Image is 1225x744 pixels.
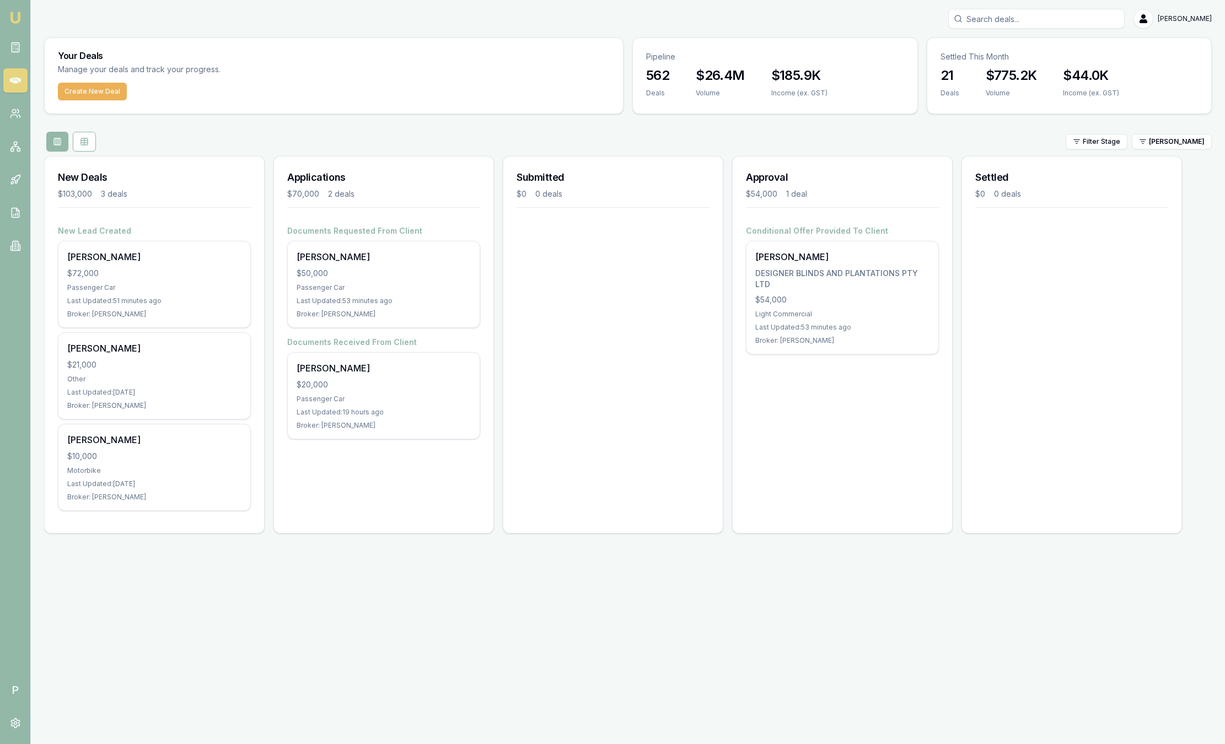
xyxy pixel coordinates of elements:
div: $50,000 [297,268,471,279]
div: $21,000 [67,359,241,370]
div: [PERSON_NAME] [67,250,241,263]
span: P [3,678,28,702]
input: Search deals [948,9,1125,29]
h3: Settled [975,170,1168,185]
div: Income (ex. GST) [771,89,828,98]
h3: Submitted [517,170,710,185]
button: [PERSON_NAME] [1132,134,1212,149]
div: $10,000 [67,451,241,462]
div: $20,000 [297,379,471,390]
img: emu-icon-u.png [9,11,22,24]
h3: 21 [941,67,959,84]
span: Filter Stage [1083,137,1120,146]
div: Deals [646,89,669,98]
div: Broker: [PERSON_NAME] [755,336,930,345]
div: $54,000 [755,294,930,305]
h3: Approval [746,170,939,185]
div: $0 [975,188,985,200]
h4: New Lead Created [58,225,251,236]
div: Passenger Car [297,395,471,403]
h4: Conditional Offer Provided To Client [746,225,939,236]
h3: Your Deals [58,51,610,60]
div: Passenger Car [297,283,471,292]
div: Volume [696,89,744,98]
div: Passenger Car [67,283,241,292]
div: Last Updated: 19 hours ago [297,408,471,417]
div: 2 deals [328,188,354,200]
div: Broker: [PERSON_NAME] [297,310,471,319]
div: [PERSON_NAME] [297,250,471,263]
p: Manage your deals and track your progress. [58,63,340,76]
h3: $44.0K [1063,67,1119,84]
div: Last Updated: [DATE] [67,388,241,397]
div: 3 deals [101,188,127,200]
div: Broker: [PERSON_NAME] [67,310,241,319]
button: Filter Stage [1066,134,1127,149]
div: [PERSON_NAME] [67,433,241,446]
h3: $185.9K [771,67,828,84]
div: Deals [941,89,959,98]
div: 0 deals [994,188,1021,200]
div: Broker: [PERSON_NAME] [297,421,471,430]
div: $54,000 [746,188,777,200]
span: [PERSON_NAME] [1158,14,1212,23]
div: DESIGNER BLINDS AND PLANTATIONS PTY LTD [755,268,930,290]
h3: $26.4M [696,67,744,84]
button: Create New Deal [58,83,127,100]
div: $70,000 [287,188,319,200]
div: Last Updated: 51 minutes ago [67,296,241,305]
div: 0 deals [535,188,562,200]
div: $103,000 [58,188,92,200]
div: Volume [986,89,1037,98]
div: Last Updated: 53 minutes ago [297,296,471,305]
h4: Documents Requested From Client [287,225,480,236]
h3: 562 [646,67,669,84]
p: Settled This Month [941,51,1199,62]
h3: $775.2K [986,67,1037,84]
h3: New Deals [58,170,251,185]
div: Broker: [PERSON_NAME] [67,401,241,410]
div: [PERSON_NAME] [755,250,930,263]
div: $72,000 [67,268,241,279]
div: Other [67,375,241,384]
div: $0 [517,188,526,200]
div: Income (ex. GST) [1063,89,1119,98]
div: Last Updated: [DATE] [67,479,241,488]
div: Light Commercial [755,310,930,319]
div: [PERSON_NAME] [297,362,471,375]
div: 1 deal [786,188,807,200]
h4: Documents Received From Client [287,337,480,348]
div: Motorbike [67,466,241,475]
p: Pipeline [646,51,904,62]
div: [PERSON_NAME] [67,342,241,355]
h3: Applications [287,170,480,185]
span: [PERSON_NAME] [1149,137,1205,146]
div: Broker: [PERSON_NAME] [67,493,241,502]
div: Last Updated: 53 minutes ago [755,323,930,332]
